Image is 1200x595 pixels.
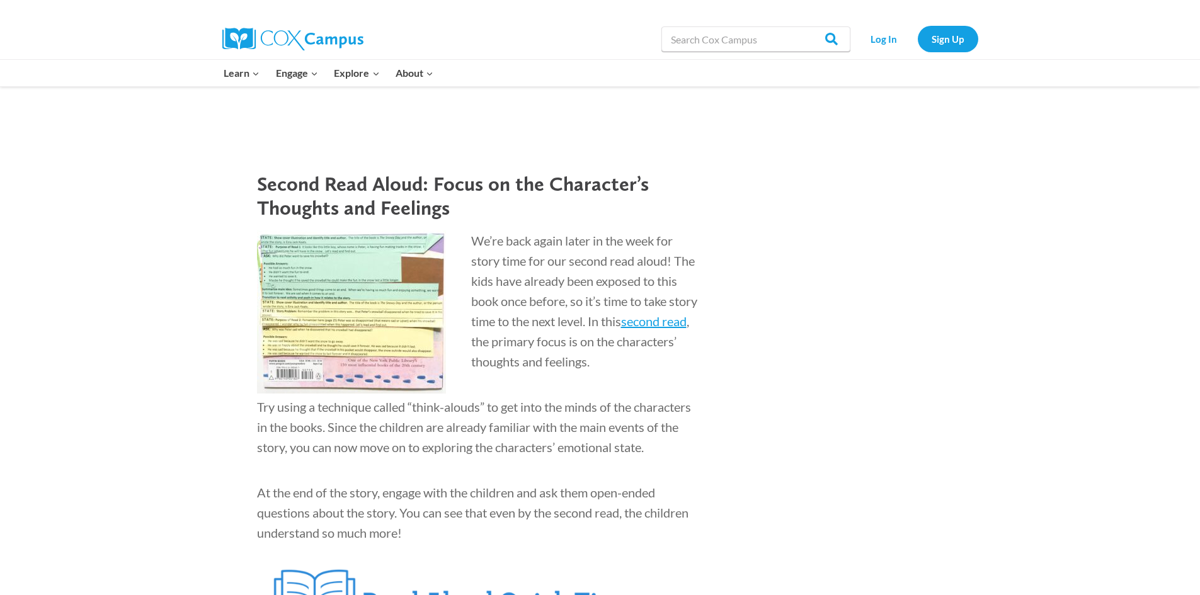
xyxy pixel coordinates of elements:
nav: Primary Navigation [216,60,442,86]
nav: Secondary Navigation [857,26,978,52]
button: Child menu of Learn [216,60,268,86]
input: Search Cox Campus [661,26,850,52]
button: Child menu of Engage [268,60,326,86]
a: Log In [857,26,911,52]
span: At the end of the story, engage with the children and ask them open-ended questions about the sto... [257,485,689,540]
span: Try using a technique called “think-alouds” to get into the minds of the characters in the books.... [257,399,691,455]
button: Child menu of Explore [326,60,388,86]
img: Cox Campus [222,28,363,50]
a: Sign Up [918,26,978,52]
span: We’re back again later in the week for story time for our second read aloud! The kids have alread... [471,233,697,329]
button: Child menu of About [387,60,442,86]
a: second read [621,314,687,329]
h3: Second Read Aloud: Focus on the Character’s Thoughts and Feelings [257,172,698,220]
span: , the primary focus is on the characters’ thoughts and feelings. [471,314,689,369]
